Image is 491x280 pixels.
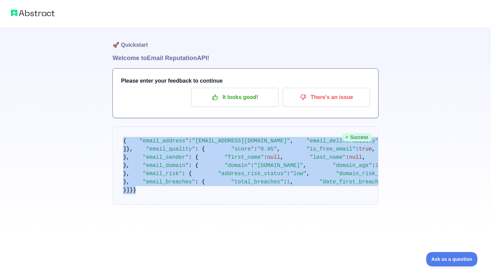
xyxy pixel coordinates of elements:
span: "email_sender" [143,154,189,160]
span: null [267,154,280,160]
span: "email_deliverability" [307,138,378,144]
iframe: Toggle Customer Support [426,252,477,266]
span: , [290,138,294,144]
span: "is_free_email" [307,146,356,152]
span: : [264,154,267,160]
span: : [251,163,254,169]
h1: Welcome to Email Reputation API! [113,53,378,63]
span: , [280,154,284,160]
span: "last_name" [310,154,346,160]
img: Abstract logo [11,8,55,18]
span: "email_risk" [143,171,182,177]
span: "[EMAIL_ADDRESS][DOMAIN_NAME]" [192,138,290,144]
span: 11016 [375,163,391,169]
span: : [287,171,290,177]
span: : { [182,171,192,177]
span: { [123,138,127,144]
span: "total_breaches" [231,179,284,185]
span: : [346,154,349,160]
span: : [189,138,192,144]
p: There's an issue [288,92,365,103]
span: "email_domain" [143,163,189,169]
span: true [359,146,372,152]
span: , [303,163,307,169]
span: : [372,163,375,169]
span: , [362,154,366,160]
span: : { [195,179,205,185]
button: There's an issue [283,88,370,107]
button: It looks good! [191,88,279,107]
span: "domain_risk_status" [336,171,401,177]
span: , [277,146,280,152]
span: : [254,146,257,152]
span: : { [189,163,198,169]
span: "address_risk_status" [218,171,287,177]
h1: 🚀 Quickstart [113,27,378,53]
span: : { [189,154,198,160]
span: null [349,154,362,160]
span: , [290,179,294,185]
p: It looks good! [196,92,273,103]
span: "domain" [225,163,251,169]
span: "[DOMAIN_NAME]" [254,163,303,169]
span: , [307,171,310,177]
span: : [283,179,287,185]
span: "date_first_breached" [319,179,388,185]
span: "email_quality" [146,146,195,152]
span: : [356,146,359,152]
span: "score" [231,146,254,152]
span: "email_breaches" [143,179,195,185]
span: "low" [290,171,307,177]
span: , [372,146,375,152]
span: : { [195,146,205,152]
span: "first_name" [225,154,264,160]
span: Success [343,133,372,141]
span: "domain_age" [333,163,372,169]
span: "email_address" [139,138,189,144]
span: "0.95" [257,146,277,152]
span: 1 [287,179,290,185]
h3: Please enter your feedback to continue [121,77,370,85]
